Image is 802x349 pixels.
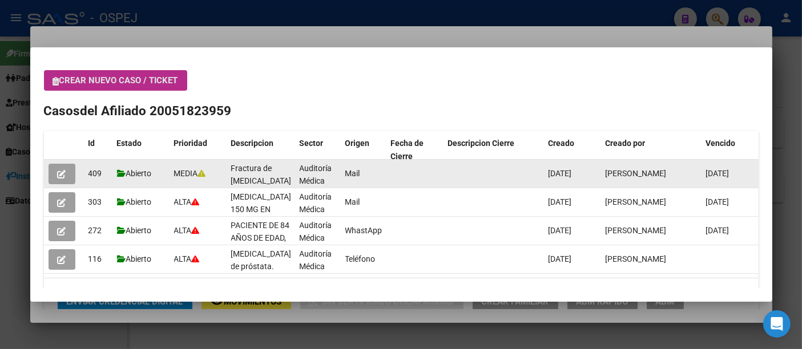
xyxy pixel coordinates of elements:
span: [DATE] [706,197,730,206]
span: Mail [345,169,360,178]
span: 303 [88,197,102,206]
span: ALTA [174,254,200,263]
datatable-header-cell: Creado [544,131,601,169]
span: MEDIA [174,169,206,178]
span: Creado [549,139,575,148]
span: Abierto [117,254,152,263]
span: 409 [88,169,102,178]
datatable-header-cell: Estado [112,131,170,169]
div: 4 total [44,278,759,307]
span: [DATE] [549,197,572,206]
datatable-header-cell: Descripcion Cierre [444,131,544,169]
span: Auditoría Médica [300,164,332,186]
span: Auditoría Médica [300,221,332,243]
span: Abierto [117,197,152,206]
span: Id [88,139,95,148]
span: Abierto [117,169,152,178]
span: Mail [345,197,360,206]
span: Descripcion [231,139,274,148]
span: Creado por [606,139,646,148]
span: ALTA [174,197,200,206]
span: Teléfono [345,254,376,263]
span: [PERSON_NAME] [606,254,667,263]
span: ALTA [174,226,200,235]
span: Prioridad [174,139,208,148]
span: del Afiliado 20051823959 [80,103,232,118]
datatable-header-cell: Origen [341,131,386,169]
span: Auditoría Médica [300,249,332,271]
span: [DATE] [549,226,572,235]
span: WhastApp [345,226,382,235]
datatable-header-cell: Descripcion [227,131,295,169]
button: Crear nuevo caso / ticket [44,70,187,91]
span: Descripcion Cierre [448,139,515,148]
span: Origen [345,139,370,148]
span: Estado [117,139,142,148]
datatable-header-cell: Vencido [702,131,759,169]
span: [PERSON_NAME] [606,226,667,235]
span: Fractura de [MEDICAL_DATA] [231,164,292,186]
datatable-header-cell: Prioridad [170,131,227,169]
span: [DATE] [706,226,730,235]
datatable-header-cell: Fecha de Cierre [386,131,444,169]
span: [DATE] [706,169,730,178]
h2: Casos [44,102,759,121]
div: Open Intercom Messenger [763,310,791,338]
datatable-header-cell: Creado por [601,131,702,169]
span: [MEDICAL_DATA] de próstata. [231,249,292,271]
span: 116 [88,254,102,263]
span: [PERSON_NAME] [606,169,667,178]
span: Fecha de Cierre [391,139,424,161]
span: [DATE] [549,169,572,178]
span: [DATE] [549,254,572,263]
span: Auditoría Médica [300,192,332,214]
datatable-header-cell: Id [84,131,112,169]
span: Crear nuevo caso / ticket [53,75,178,86]
span: 272 [88,226,102,235]
span: [PERSON_NAME] [606,197,667,206]
span: Vencido [706,139,736,148]
span: Abierto [117,226,152,235]
span: Sector [300,139,324,148]
datatable-header-cell: Sector [295,131,341,169]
